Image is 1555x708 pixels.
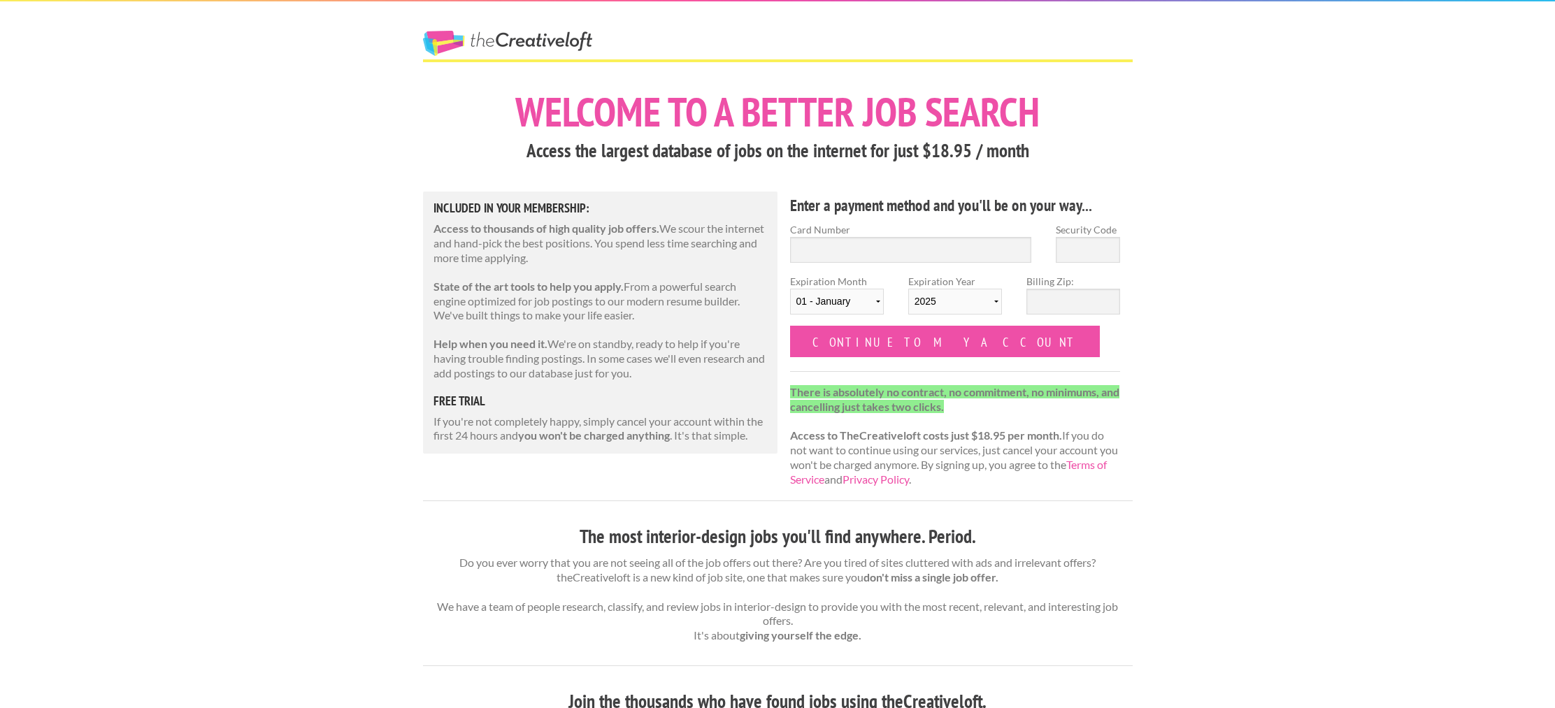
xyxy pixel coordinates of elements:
[433,222,659,235] strong: Access to thousands of high quality job offers.
[790,222,1032,237] label: Card Number
[518,428,670,442] strong: you won't be charged anything
[790,428,1062,442] strong: Access to TheCreativeloft costs just $18.95 per month.
[423,31,592,56] a: The Creative Loft
[423,556,1133,643] p: Do you ever worry that you are not seeing all of the job offers out there? Are you tired of sites...
[790,458,1107,486] a: Terms of Service
[433,395,768,407] h5: free trial
[433,280,768,323] p: From a powerful search engine optimized for job postings to our modern resume builder. We've buil...
[433,414,768,444] p: If you're not completely happy, simply cancel your account within the first 24 hours and . It's t...
[790,385,1121,487] p: If you do not want to continue using our services, just cancel your account you won't be charged ...
[433,202,768,215] h5: Included in Your Membership:
[908,274,1002,326] label: Expiration Year
[740,628,861,642] strong: giving yourself the edge.
[433,280,624,293] strong: State of the art tools to help you apply.
[790,289,884,315] select: Expiration Month
[1026,274,1120,289] label: Billing Zip:
[433,337,547,350] strong: Help when you need it.
[433,337,768,380] p: We're on standby, ready to help if you're having trouble finding postings. In some cases we'll ev...
[790,274,884,326] label: Expiration Month
[423,523,1133,550] h3: The most interior-design jobs you'll find anywhere. Period.
[908,289,1002,315] select: Expiration Year
[433,222,768,265] p: We scour the internet and hand-pick the best positions. You spend less time searching and more ti...
[790,326,1101,357] input: Continue to my account
[790,385,1119,413] strong: There is absolutely no contract, no commitment, no minimums, and cancelling just takes two clicks.
[423,138,1133,164] h3: Access the largest database of jobs on the internet for just $18.95 / month
[1056,222,1120,237] label: Security Code
[864,570,998,584] strong: don't miss a single job offer.
[790,194,1121,217] h4: Enter a payment method and you'll be on your way...
[423,92,1133,132] h1: Welcome to a better job search
[843,472,909,486] a: Privacy Policy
